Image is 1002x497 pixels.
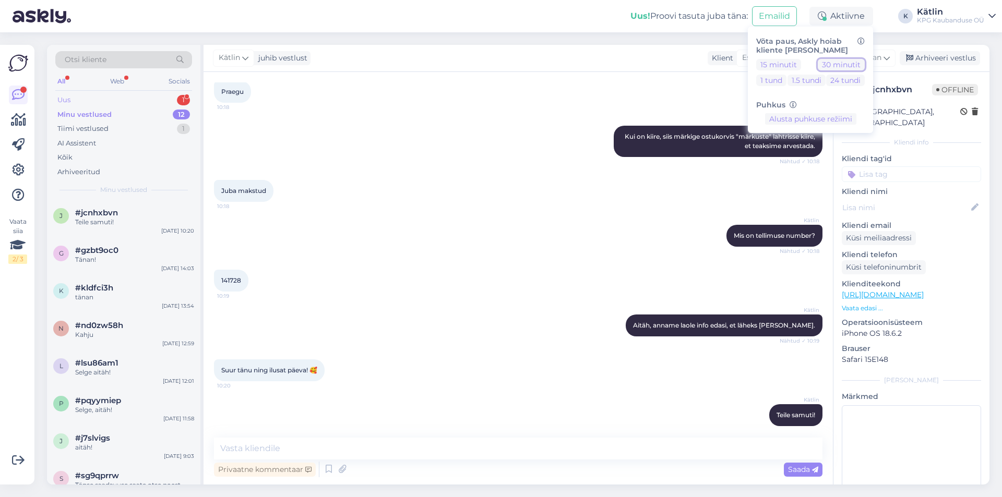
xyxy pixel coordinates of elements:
span: #nd0zw58h [75,321,123,330]
div: Kätlin [917,8,984,16]
span: Praegu [221,88,244,95]
div: Kõik [57,152,73,163]
div: [DATE] 14:03 [161,264,194,272]
span: Kätlin [780,216,819,224]
p: Kliendi email [842,220,981,231]
span: Otsi kliente [65,54,106,65]
span: 10:19 [217,292,256,300]
div: Web [108,75,126,88]
span: #lsu86am1 [75,358,118,368]
span: Kätlin [780,396,819,404]
span: Minu vestlused [100,185,147,195]
div: KPG Kaubanduse OÜ [917,16,984,25]
span: Offline [932,84,978,95]
div: K [898,9,913,23]
span: #jcnhxbvn [75,208,118,217]
div: [DATE] 11:58 [163,415,194,422]
button: 1 tund [756,75,786,86]
div: [DATE] 9:03 [164,452,194,460]
div: Küsi telefoninumbrit [842,260,926,274]
button: 15 minutit [756,59,801,70]
div: 12 [173,110,190,120]
div: Socials [166,75,192,88]
img: Askly Logo [8,53,28,73]
span: #sg9qprrw [75,471,119,480]
span: Suur tänu ning ilusat päeva! 🥰 [221,366,317,374]
p: Brauser [842,343,981,354]
p: Klienditeekond [842,278,981,289]
span: #j7slvigs [75,433,110,443]
div: Kahju [75,330,194,340]
p: iPhone OS 18.6.2 [842,328,981,339]
div: All [55,75,67,88]
span: Nähtud ✓ 10:19 [780,337,819,345]
div: aitäh! [75,443,194,452]
span: Nähtud ✓ 10:18 [780,157,819,165]
div: Vaata siia [8,217,27,264]
div: Klient [708,53,733,64]
input: Lisa nimi [842,202,969,213]
span: g [59,249,64,257]
span: 10:18 [217,103,256,111]
span: l [59,362,63,370]
button: 1.5 tundi [788,75,826,86]
span: #pqyymiep [75,396,121,405]
span: #kldfci3h [75,283,113,293]
span: s [59,475,63,482]
div: Arhiveeritud [57,167,100,177]
div: Aktiivne [809,7,873,26]
p: Märkmed [842,391,981,402]
a: KätlinKPG Kaubanduse OÜ [917,8,996,25]
span: j [59,437,63,445]
span: Mis on tellimuse number? [734,232,815,239]
div: 2 / 3 [8,254,27,264]
span: Aitäh, anname laole info edasi, et läheks [PERSON_NAME]. [633,321,815,329]
button: Emailid [752,6,797,26]
span: #gzbt9oc0 [75,246,118,255]
div: Arhiveeri vestlus [900,51,980,65]
div: tänan [75,293,194,302]
b: Uus! [630,11,650,21]
div: # jcnhxbvn [867,83,932,96]
a: [URL][DOMAIN_NAME] [842,290,924,299]
span: 10:18 [217,202,256,210]
div: juhib vestlust [254,53,307,64]
span: Estonian [742,52,774,64]
div: [PERSON_NAME] [842,375,981,385]
p: Kliendi tag'id [842,153,981,164]
div: 1 [177,95,190,105]
span: Nähtud ✓ 10:18 [780,247,819,255]
div: [GEOGRAPHIC_DATA], [GEOGRAPHIC_DATA] [845,106,960,128]
span: 141728 [221,276,241,284]
div: Proovi tasuta juba täna: [630,10,748,22]
span: Kui on kiire, siis märkige ostukorvis "märkuste" lahtrisse kiire, et teaksime arvestada. [625,132,817,150]
span: Kätlin [219,52,240,64]
h6: Puhkus [756,101,865,110]
span: k [59,287,64,295]
span: Kätlin [780,306,819,314]
div: 1 [177,124,190,134]
span: n [58,324,64,332]
div: Tiimi vestlused [57,124,109,134]
input: Lisa tag [842,166,981,182]
div: Kliendi info [842,138,981,147]
div: Privaatne kommentaar [214,463,316,477]
div: Tänan! [75,255,194,264]
span: p [59,399,64,407]
h6: Võta paus, Askly hoiab kliente [PERSON_NAME] [756,37,865,55]
p: Operatsioonisüsteem [842,317,981,328]
button: 24 tundi [826,75,865,86]
span: Nähtud ✓ 10:20 [778,427,819,434]
div: Küsi meiliaadressi [842,231,916,245]
span: Teile samuti! [777,411,815,419]
span: Juba makstud [221,187,266,195]
div: Selge, aitäh! [75,405,194,415]
div: Uus [57,95,70,105]
button: Alusta puhkuse režiimi [765,113,856,125]
div: [DATE] 10:20 [161,227,194,235]
div: [DATE] 12:01 [163,377,194,385]
div: Teile samuti! [75,217,194,227]
p: Vaata edasi ... [842,304,981,313]
span: j [59,212,63,220]
p: Kliendi nimi [842,186,981,197]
